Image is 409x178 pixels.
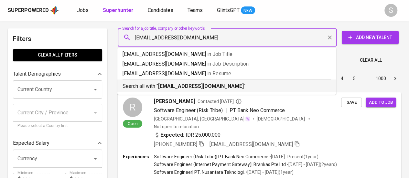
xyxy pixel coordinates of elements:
[225,107,227,114] span: |
[103,7,134,13] b: Superhunter
[344,99,359,106] span: Save
[77,7,89,13] span: Jobs
[154,153,268,160] p: Software Engineer (Risk Tribe) | PT Bank Neo Commerce
[123,60,331,68] p: [EMAIL_ADDRESS][DOMAIN_NAME]
[8,7,49,14] div: Superpowered
[341,98,362,108] button: Save
[347,34,393,42] span: Add New Talent
[349,73,360,84] button: Go to page 5
[188,7,203,13] span: Teams
[154,98,195,105] span: [PERSON_NAME]
[207,70,231,77] span: in Resume
[374,73,388,84] button: Go to page 1000
[13,139,49,147] p: Expected Salary
[257,116,306,122] span: [DEMOGRAPHIC_DATA]
[366,98,396,108] button: Add to job
[148,7,173,13] span: Candidates
[13,34,102,44] h6: Filters
[217,6,255,15] a: GlintsGPT NEW
[17,123,98,129] p: Please select a Country first
[207,51,232,57] span: in Job Title
[154,161,286,168] p: Software Engineer (Internet Payment Gateway) | Brankas Pte Ltd
[18,51,97,59] span: Clear All filters
[103,6,135,15] a: Superhunter
[245,116,250,121] img: magic_wand.svg
[123,70,331,78] p: [EMAIL_ADDRESS][DOMAIN_NAME]
[287,73,401,84] nav: pagination navigation
[360,56,382,64] span: Clear All
[148,6,175,15] a: Candidates
[357,54,384,66] button: Clear All
[8,5,59,15] a: Superpoweredapp logo
[154,116,250,122] div: [GEOGRAPHIC_DATA], [GEOGRAPHIC_DATA]
[268,153,318,160] p: • [DATE] - Present ( 1 year )
[217,7,240,13] span: GlintsGPT
[390,73,400,84] button: Go to next page
[154,123,199,130] p: Not open to relocation
[154,141,197,147] span: [PHONE_NUMBER]
[160,131,184,139] b: Expected:
[13,70,61,78] p: Talent Demographics
[241,7,255,14] span: NEW
[123,153,154,160] p: Experiences
[50,5,59,15] img: app logo
[198,98,242,105] span: Contacted [DATE]
[369,99,393,106] span: Add to job
[154,131,221,139] div: IDR 25.000.000
[91,154,100,163] button: Open
[384,4,397,17] div: S
[207,61,249,67] span: in Job Description
[286,161,337,168] p: • [DATE] - [DATE] ( 2 years )
[13,49,102,61] button: Clear All filters
[123,82,331,90] p: Search all with " "
[91,85,100,94] button: Open
[235,98,242,105] svg: By Batam recruiter
[337,73,347,84] button: Go to page 4
[13,68,102,80] div: Talent Demographics
[154,169,245,175] p: Software Engineer | PT. Nusantara Teknologi.
[123,98,142,117] div: R
[154,107,223,113] span: Software Engineer (Risk Tribe)
[158,83,244,89] b: [EMAIL_ADDRESS][DOMAIN_NAME]
[13,137,102,150] div: Expected Salary
[361,75,372,82] div: …
[342,31,399,44] button: Add New Talent
[125,121,140,126] span: Open
[245,169,294,175] p: • [DATE] - [DATE] ( 1 year )
[230,107,285,113] span: PT Bank Neo Commerce
[123,50,331,58] p: [EMAIL_ADDRESS][DOMAIN_NAME]
[325,33,334,42] button: Clear
[77,6,90,15] a: Jobs
[188,6,204,15] a: Teams
[210,141,293,147] span: [EMAIL_ADDRESS][DOMAIN_NAME]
